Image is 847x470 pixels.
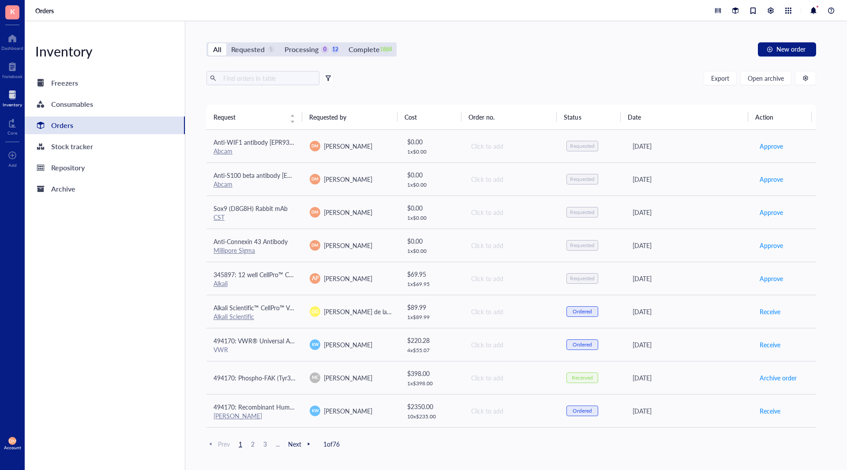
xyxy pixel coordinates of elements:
[324,142,372,150] span: [PERSON_NAME]
[748,75,784,82] span: Open archive
[407,402,457,411] div: $ 2350.00
[323,440,340,448] span: 1 of 76
[312,176,319,182] span: DM
[407,269,457,279] div: $ 69.95
[206,105,302,129] th: Request
[285,43,319,56] div: Processing
[760,340,780,350] span: Receive
[206,440,230,448] span: Prev
[573,308,592,315] div: Ordered
[35,7,56,15] a: Orders
[760,274,783,283] span: Approve
[633,307,745,316] div: [DATE]
[570,209,595,216] div: Requested
[633,174,745,184] div: [DATE]
[471,307,552,316] div: Click to add
[9,438,16,444] span: DM
[471,207,552,217] div: Click to add
[633,340,745,350] div: [DATE]
[311,342,319,348] span: KW
[407,314,457,321] div: 1 x $ 89.99
[214,411,262,420] a: [PERSON_NAME]
[311,374,319,381] span: MC
[235,440,246,448] span: 1
[570,176,595,183] div: Requested
[573,341,592,348] div: Ordered
[51,98,93,110] div: Consumables
[759,205,783,219] button: Approve
[407,248,457,255] div: 1 x $ 0.00
[463,295,559,328] td: Click to add
[214,279,228,288] a: Alkali
[463,328,559,361] td: Click to add
[324,175,372,184] span: [PERSON_NAME]
[633,207,745,217] div: [DATE]
[4,445,21,450] div: Account
[633,274,745,283] div: [DATE]
[213,43,221,56] div: All
[25,180,185,198] a: Archive
[214,312,254,321] a: Alkali Scientific
[3,102,22,107] div: Inventory
[407,302,457,312] div: $ 89.99
[759,371,797,385] button: Archive order
[573,407,592,414] div: Ordered
[760,141,783,151] span: Approve
[382,46,390,53] div: 1868
[759,139,783,153] button: Approve
[2,74,22,79] div: Notebook
[758,42,816,56] button: New order
[760,207,783,217] span: Approve
[312,209,319,215] span: DM
[8,162,17,168] div: Add
[621,105,748,129] th: Date
[349,43,379,56] div: Complete
[463,229,559,262] td: Click to add
[51,140,93,153] div: Stock tracker
[407,137,457,147] div: $ 0.00
[206,42,397,56] div: segmented control
[759,238,783,252] button: Approve
[463,262,559,295] td: Click to add
[7,130,17,135] div: Core
[214,237,288,246] span: Anti-Connexin 43 Antibody
[25,95,185,113] a: Consumables
[25,138,185,155] a: Stock tracker
[633,141,745,151] div: [DATE]
[463,196,559,229] td: Click to add
[302,105,398,129] th: Requested by
[572,374,593,381] div: Received
[633,406,745,416] div: [DATE]
[463,361,559,394] td: Click to add
[324,406,372,415] span: [PERSON_NAME]
[10,6,15,17] span: K
[51,183,75,195] div: Archive
[407,380,457,387] div: 1 x $ 398.00
[331,46,339,53] div: 12
[311,408,319,414] span: KW
[324,340,372,349] span: [PERSON_NAME]
[704,71,737,85] button: Export
[1,31,23,51] a: Dashboard
[463,130,559,163] td: Click to add
[231,43,265,56] div: Requested
[407,214,457,222] div: 1 x $ 0.00
[463,427,559,460] td: Click to add
[2,60,22,79] a: Notebook
[214,180,232,188] a: Abcam
[214,346,296,353] div: VWR
[633,373,745,383] div: [DATE]
[759,305,781,319] button: Receive
[740,71,791,85] button: Open archive
[711,75,729,82] span: Export
[25,74,185,92] a: Freezers
[463,162,559,196] td: Click to add
[463,394,559,427] td: Click to add
[759,271,783,286] button: Approve
[7,116,17,135] a: Core
[288,440,313,448] span: Next
[407,203,457,213] div: $ 0.00
[312,242,319,248] span: DM
[214,204,288,213] span: Sox9 (D8G8H) Rabbit mAb
[461,105,557,129] th: Order no.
